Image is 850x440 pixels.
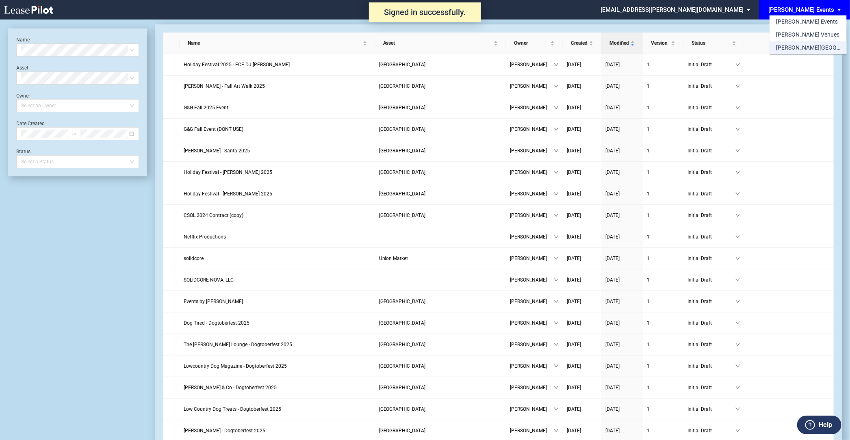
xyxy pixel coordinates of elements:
div: [PERSON_NAME] Events [776,18,838,26]
div: [PERSON_NAME][GEOGRAPHIC_DATA] Consents [776,44,840,52]
label: Help [819,420,832,430]
div: Signed in successfully. [369,2,481,22]
div: [PERSON_NAME] Venues [776,31,839,39]
button: Help [797,416,841,434]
